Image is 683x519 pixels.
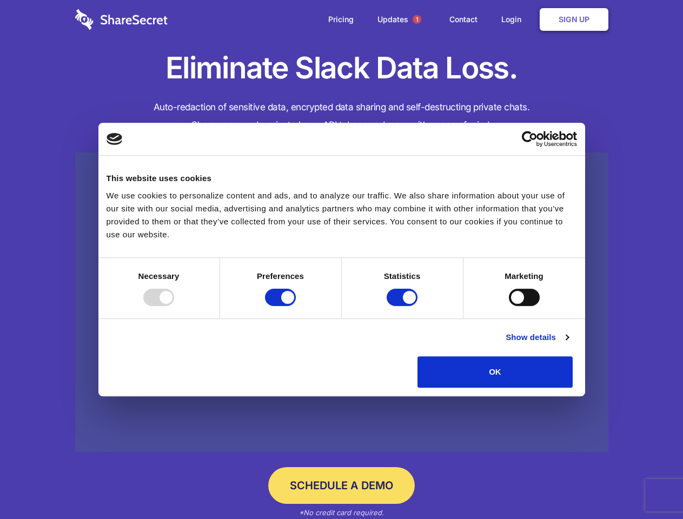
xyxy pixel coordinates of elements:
em: *No credit card required. [299,508,384,517]
span: 1 [413,15,421,24]
a: Login [490,3,538,36]
a: Contact [439,3,488,36]
a: Sign Up [540,8,608,31]
img: logo [107,133,123,145]
strong: Necessary [138,271,180,281]
strong: Statistics [384,271,421,281]
h1: Eliminate Slack Data Loss. [75,49,608,88]
img: logo-wordmark-white-trans-d4663122ce5f474addd5e946df7df03e33cb6a1c49d2221995e7729f52c070b2.svg [75,9,168,30]
a: Pricing [317,3,364,36]
a: Show details [506,331,568,344]
div: We use cookies to personalize content and ads, and to analyze our traffic. We also share informat... [107,189,577,241]
strong: Preferences [257,271,304,281]
button: OK [417,356,573,388]
strong: Marketing [505,271,543,281]
div: This website uses cookies [107,172,577,185]
h4: Auto-redaction of sensitive data, encrypted data sharing and self-destructing private chats. Shar... [75,98,608,134]
a: Wistia video thumbnail [75,152,608,453]
a: Usercentrics Cookiebot - opens in a new window [482,131,577,147]
a: Schedule a Demo [268,467,415,504]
